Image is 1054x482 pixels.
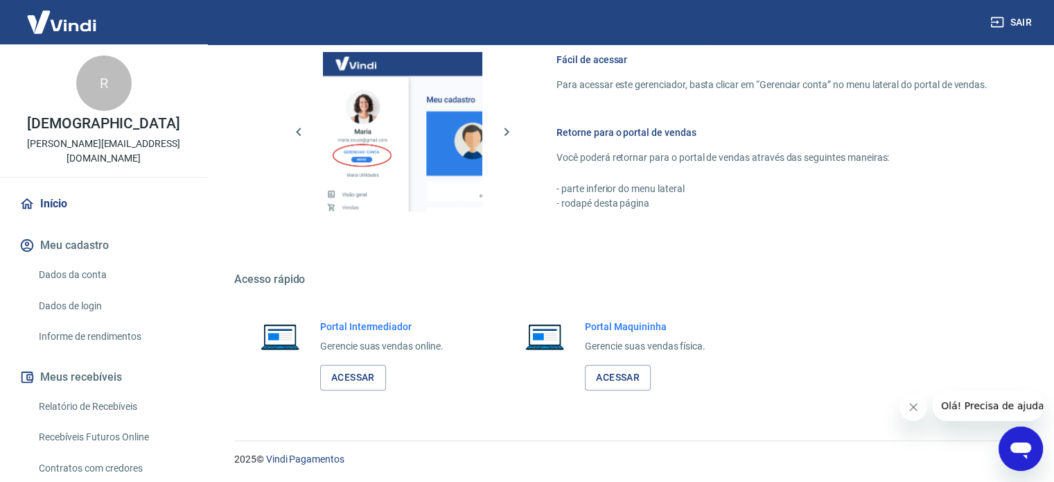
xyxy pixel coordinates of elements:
[17,1,107,43] img: Vindi
[585,320,705,334] h6: Portal Maquininha
[266,454,344,465] a: Vindi Pagamentos
[320,320,443,334] h6: Portal Intermediador
[585,365,651,390] a: Acessar
[933,390,1043,421] iframe: Mensagem da empresa
[556,182,987,196] p: - parte inferior do menu lateral
[251,320,309,353] img: Imagem de um notebook aberto
[516,320,574,353] img: Imagem de um notebook aberto
[11,137,196,166] p: [PERSON_NAME][EMAIL_ADDRESS][DOMAIN_NAME]
[33,261,191,289] a: Dados da conta
[33,292,191,320] a: Dados de login
[17,362,191,393] button: Meus recebíveis
[76,55,132,111] div: R
[323,52,482,212] img: Imagem da dashboard mostrando o botão de gerenciar conta na sidebar no lado esquerdo
[987,10,1037,35] button: Sair
[33,322,191,351] a: Informe de rendimentos
[320,339,443,354] p: Gerencie suas vendas online.
[585,339,705,354] p: Gerencie suas vendas física.
[8,10,116,21] span: Olá! Precisa de ajuda?
[17,230,191,261] button: Meu cadastro
[556,53,987,67] h6: Fácil de acessar
[27,117,180,131] p: [DEMOGRAPHIC_DATA]
[556,78,987,92] p: Para acessar este gerenciador, basta clicar em “Gerenciar conta” no menu lateral do portal de ven...
[33,393,191,421] a: Relatório de Recebíveis
[556,126,987,139] h6: Retorne para o portal de vendas
[33,423,191,451] a: Recebíveis Futuros Online
[234,273,1021,286] h5: Acesso rápido
[556,150,987,165] p: Você poderá retornar para o portal de vendas através das seguintes maneiras:
[234,452,1021,467] p: 2025 ©
[17,189,191,219] a: Início
[999,427,1043,471] iframe: Botão para abrir a janela de mensagens
[899,393,927,421] iframe: Fechar mensagem
[320,365,386,390] a: Acessar
[556,196,987,211] p: - rodapé desta página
